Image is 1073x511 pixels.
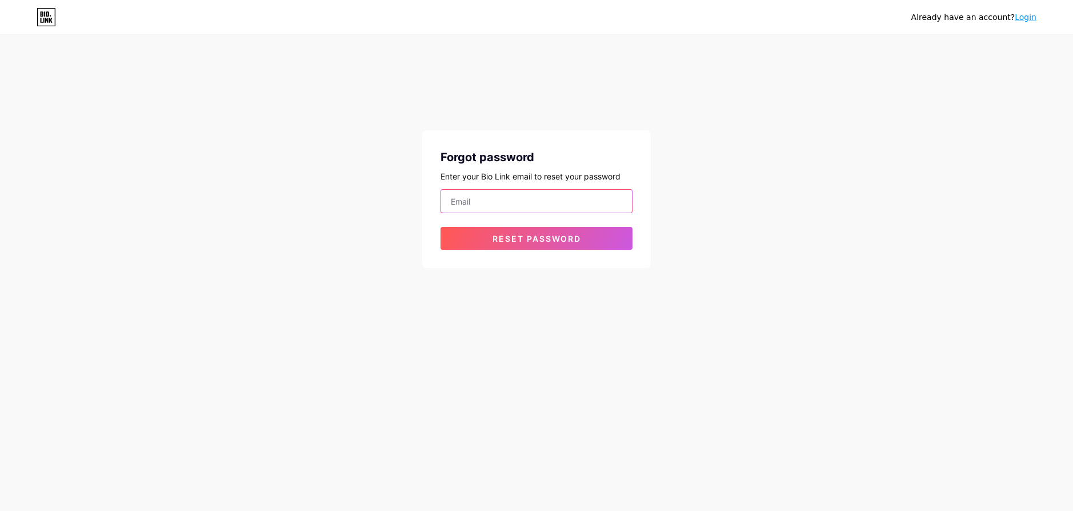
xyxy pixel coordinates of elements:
[441,170,632,182] div: Enter your Bio Link email to reset your password
[441,190,632,213] input: Email
[441,149,632,166] div: Forgot password
[1015,13,1036,22] a: Login
[441,227,632,250] button: Reset password
[911,11,1036,23] div: Already have an account?
[493,234,581,243] span: Reset password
